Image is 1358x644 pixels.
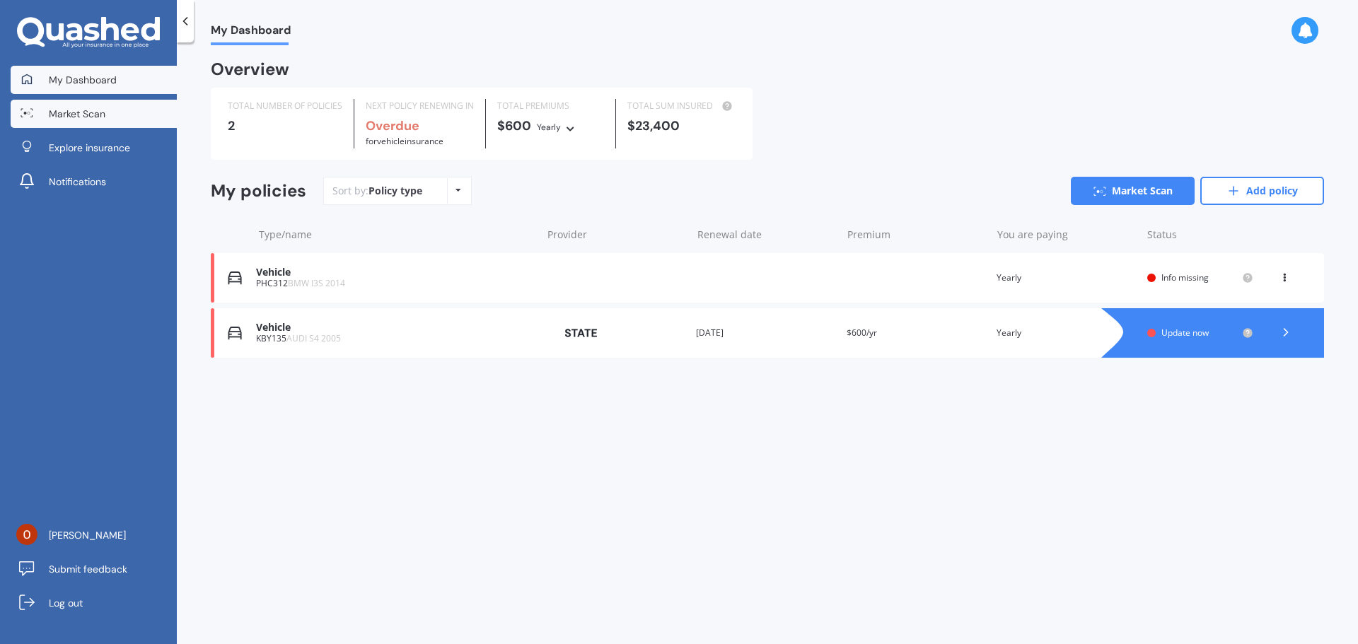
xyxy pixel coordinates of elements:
[49,175,106,189] span: Notifications
[11,589,177,617] a: Log out
[49,73,117,87] span: My Dashboard
[847,228,986,242] div: Premium
[697,228,836,242] div: Renewal date
[11,555,177,583] a: Submit feedback
[228,119,342,133] div: 2
[1071,177,1195,205] a: Market Scan
[997,271,1136,285] div: Yearly
[366,117,419,134] b: Overdue
[368,184,422,198] div: Policy type
[997,228,1136,242] div: You are paying
[16,524,37,545] img: ACg8ocKvhGVydQ1vow0Ss8FqsgLGXkVhKlEjqsWhi6rPsnidghsrJA=s96-c
[211,62,289,76] div: Overview
[11,100,177,128] a: Market Scan
[366,99,474,113] div: NEXT POLICY RENEWING IN
[49,562,127,576] span: Submit feedback
[259,228,536,242] div: Type/name
[211,181,306,201] div: My policies
[49,528,126,542] span: [PERSON_NAME]
[1161,271,1209,283] span: Info missing
[696,326,835,340] div: [DATE]
[627,99,736,113] div: TOTAL SUM INSURED
[847,327,877,339] span: $600/yr
[537,120,561,134] div: Yearly
[49,141,130,155] span: Explore insurance
[49,596,83,610] span: Log out
[366,135,443,147] span: for Vehicle insurance
[256,267,534,279] div: Vehicle
[497,99,604,113] div: TOTAL PREMIUMS
[286,332,341,344] span: AUDI S4 2005
[547,228,686,242] div: Provider
[228,326,242,340] img: Vehicle
[1200,177,1324,205] a: Add policy
[228,99,342,113] div: TOTAL NUMBER OF POLICIES
[997,326,1136,340] div: Yearly
[288,277,345,289] span: BMW I3S 2014
[627,119,736,133] div: $23,400
[11,134,177,162] a: Explore insurance
[228,271,242,285] img: Vehicle
[256,334,534,344] div: KBY135
[11,521,177,549] a: [PERSON_NAME]
[497,119,604,134] div: $600
[332,184,422,198] div: Sort by:
[1161,327,1209,339] span: Update now
[256,322,534,334] div: Vehicle
[256,279,534,288] div: PHC312
[211,23,291,42] span: My Dashboard
[545,320,616,346] img: State
[49,107,105,121] span: Market Scan
[1147,228,1253,242] div: Status
[11,66,177,94] a: My Dashboard
[11,168,177,196] a: Notifications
